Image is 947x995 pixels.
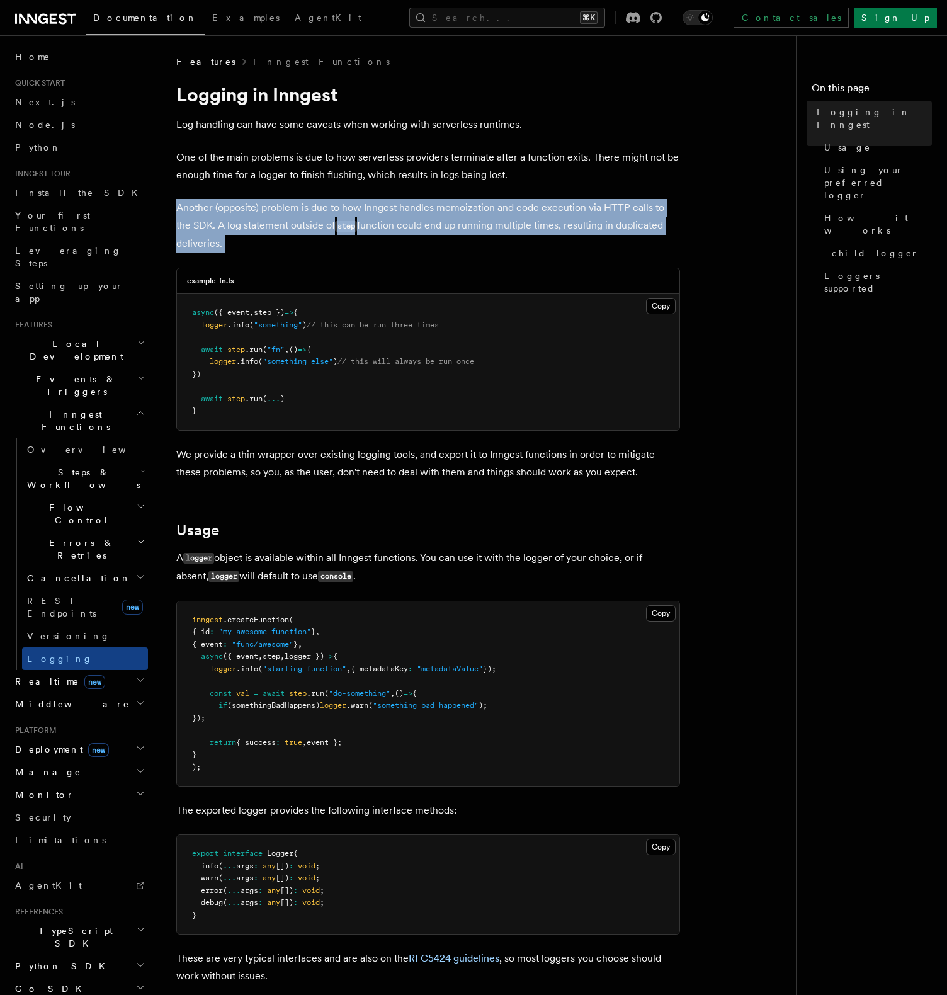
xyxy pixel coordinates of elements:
span: ... [223,873,236,882]
button: Inngest Functions [10,403,148,438]
span: "func/awesome" [232,640,293,649]
span: , [298,640,302,649]
span: info [201,861,218,870]
span: ) [333,357,337,366]
span: new [84,675,105,689]
span: } [311,627,315,636]
span: : [258,886,263,895]
span: Next.js [15,97,75,107]
div: Inngest Functions [10,438,148,670]
span: ... [227,886,241,895]
button: Search...⌘K [409,8,605,28]
span: Versioning [27,631,110,641]
p: The exported logger provides the following interface methods: [176,802,680,819]
span: await [263,689,285,698]
p: One of the main problems is due to how serverless providers terminate after a function exits. The... [176,149,680,184]
span: AgentKit [15,880,82,890]
span: ; [315,861,320,870]
a: Usage [819,136,932,159]
span: , [280,652,285,661]
span: step [227,345,245,354]
a: Sign Up [854,8,937,28]
span: step }) [254,308,285,317]
span: Limitations [15,835,106,845]
span: .run [245,345,263,354]
span: Install the SDK [15,188,145,198]
span: Events & Triggers [10,373,137,398]
span: { [412,689,417,698]
span: const [210,689,232,698]
button: Cancellation [22,567,148,589]
span: // this can be run three times [307,321,439,329]
span: []) [280,886,293,895]
p: We provide a thin wrapper over existing logging tools, and export it to Inngest functions in orde... [176,446,680,481]
span: , [302,738,307,747]
a: Next.js [10,91,148,113]
span: "my-awesome-function" [218,627,311,636]
span: Inngest Functions [10,408,136,433]
span: ... [223,861,236,870]
span: () [395,689,404,698]
span: .info [236,357,258,366]
span: "something bad happened" [373,701,479,710]
span: ... [267,394,280,403]
span: ( [258,664,263,673]
span: Cancellation [22,572,131,584]
span: Using your preferred logger [824,164,932,202]
span: new [88,743,109,757]
span: Middleware [10,698,130,710]
span: .run [307,689,324,698]
span: ; [320,886,324,895]
span: ... [227,898,241,907]
span: Your first Functions [15,210,90,233]
a: Examples [205,4,287,34]
span: return [210,738,236,747]
a: Logging in Inngest [812,101,932,136]
span: error [201,886,223,895]
button: Local Development [10,333,148,368]
span: Python SDK [10,960,113,972]
a: Home [10,45,148,68]
span: : [293,898,298,907]
button: Monitor [10,783,148,806]
span: , [249,308,254,317]
span: : [254,861,258,870]
span: []) [280,898,293,907]
span: How it works [824,212,932,237]
span: ( [258,357,263,366]
span: ( [263,345,267,354]
span: Examples [212,13,280,23]
span: Inngest tour [10,169,71,179]
span: { metadataKey [351,664,408,673]
code: logger [183,553,214,564]
span: debug [201,898,223,907]
span: void [302,898,320,907]
span: event }; [307,738,342,747]
a: Inngest Functions [253,55,390,68]
span: logger [210,357,236,366]
span: ( [263,394,267,403]
span: : [276,738,280,747]
span: : [289,873,293,882]
button: Errors & Retries [22,532,148,567]
span: Quick start [10,78,65,88]
a: Node.js [10,113,148,136]
span: { [293,849,298,858]
span: // this will always be run once [337,357,474,366]
span: ( [249,321,254,329]
span: Errors & Retries [22,537,137,562]
span: { [333,652,337,661]
span: Features [176,55,235,68]
h1: Logging in Inngest [176,83,680,106]
span: "something" [254,321,302,329]
span: ) [302,321,307,329]
span: ({ event [223,652,258,661]
span: ; [315,873,320,882]
span: void [302,886,320,895]
span: void [298,861,315,870]
p: Log handling can have some caveats when working with serverless runtimes. [176,116,680,134]
span: { id [192,627,210,636]
span: args [236,861,254,870]
span: step [263,652,280,661]
span: step [227,394,245,403]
